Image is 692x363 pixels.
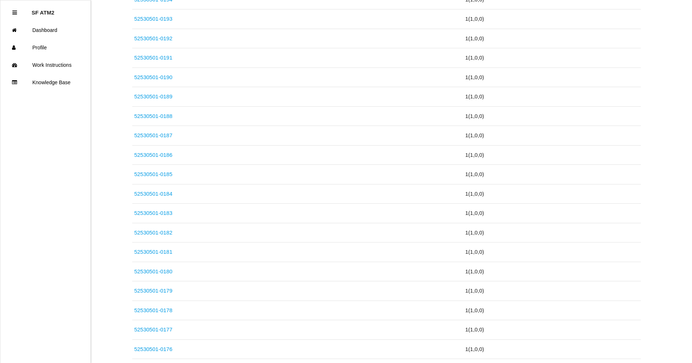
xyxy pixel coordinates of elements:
[0,21,90,39] a: Dashboard
[464,339,641,359] td: 1 ( 1 , 0 , 0 )
[464,87,641,107] td: 1 ( 1 , 0 , 0 )
[464,9,641,29] td: 1 ( 1 , 0 , 0 )
[134,16,172,22] a: 52530501-0193
[134,132,172,138] a: 52530501-0187
[464,223,641,242] td: 1 ( 1 , 0 , 0 )
[12,4,17,21] div: Close
[134,152,172,158] a: 52530501-0186
[0,56,90,74] a: Work Instructions
[134,268,172,274] a: 52530501-0180
[134,287,172,294] a: 52530501-0179
[134,346,172,352] a: 52530501-0176
[464,262,641,281] td: 1 ( 1 , 0 , 0 )
[134,326,172,333] a: 52530501-0177
[464,29,641,48] td: 1 ( 1 , 0 , 0 )
[464,48,641,68] td: 1 ( 1 , 0 , 0 )
[464,184,641,204] td: 1 ( 1 , 0 , 0 )
[134,191,172,197] a: 52530501-0184
[464,301,641,320] td: 1 ( 1 , 0 , 0 )
[134,54,172,61] a: 52530501-0191
[32,4,54,16] p: SF ATM2
[134,35,172,41] a: 52530501-0192
[464,145,641,165] td: 1 ( 1 , 0 , 0 )
[134,171,172,177] a: 52530501-0185
[464,204,641,223] td: 1 ( 1 , 0 , 0 )
[464,106,641,126] td: 1 ( 1 , 0 , 0 )
[134,113,172,119] a: 52530501-0188
[464,68,641,87] td: 1 ( 1 , 0 , 0 )
[134,210,172,216] a: 52530501-0183
[464,242,641,262] td: 1 ( 1 , 0 , 0 )
[464,126,641,146] td: 1 ( 1 , 0 , 0 )
[134,249,172,255] a: 52530501-0181
[0,39,90,56] a: Profile
[134,93,172,99] a: 52530501-0189
[464,320,641,340] td: 1 ( 1 , 0 , 0 )
[134,229,172,236] a: 52530501-0182
[464,165,641,184] td: 1 ( 1 , 0 , 0 )
[0,74,90,91] a: Knowledge Base
[464,281,641,301] td: 1 ( 1 , 0 , 0 )
[134,74,172,80] a: 52530501-0190
[134,307,172,313] a: 52530501-0178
